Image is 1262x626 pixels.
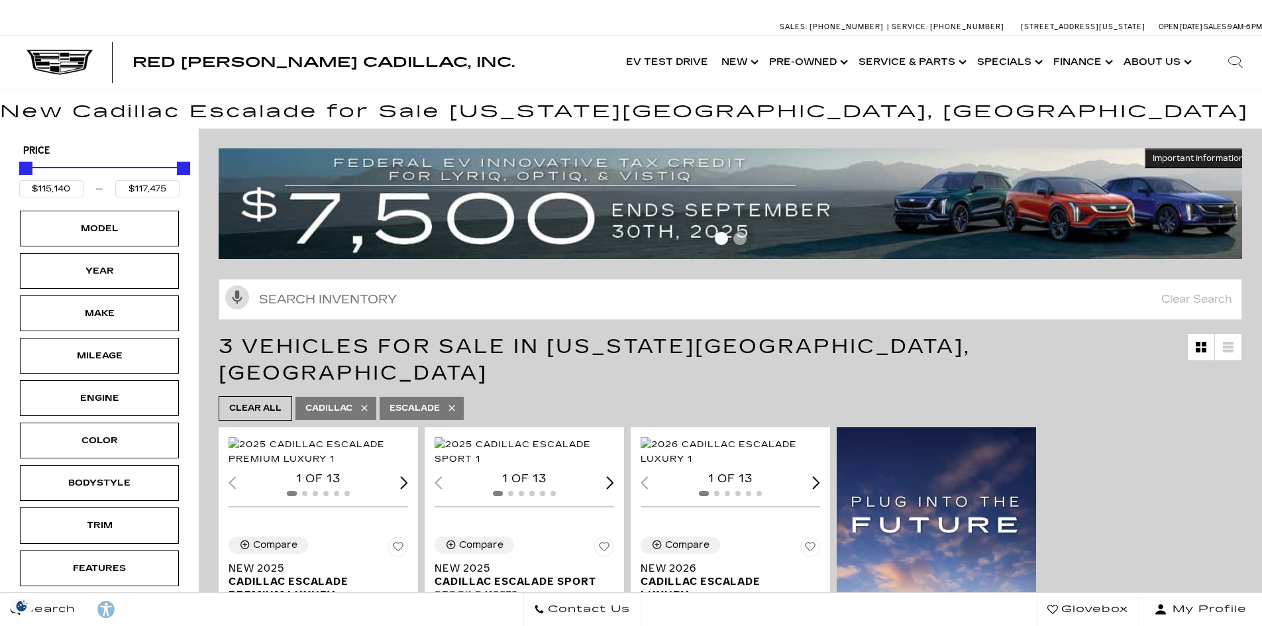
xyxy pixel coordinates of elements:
[229,575,398,601] span: Cadillac Escalade Premium Luxury
[66,264,132,278] div: Year
[132,54,515,70] span: Red [PERSON_NAME] Cadillac, Inc.
[930,23,1004,31] span: [PHONE_NUMBER]
[26,50,93,75] img: Cadillac Dark Logo with Cadillac White Text
[435,575,604,588] span: Cadillac Escalade Sport
[229,562,408,601] a: New 2025Cadillac Escalade Premium Luxury
[733,232,747,245] span: Go to slide 2
[971,36,1047,89] a: Specials
[435,437,616,466] img: 2025 Cadillac Escalade Sport 1
[641,472,820,486] div: 1 of 13
[780,23,808,31] span: Sales:
[887,23,1008,30] a: Service: [PHONE_NUMBER]
[7,599,37,613] section: Click to Open Cookie Consent Modal
[23,145,176,157] h5: Price
[1228,23,1262,31] span: 9 AM-6 PM
[459,539,503,551] div: Compare
[19,180,83,197] input: Minimum
[523,593,641,626] a: Contact Us
[435,562,604,575] span: New 2025
[762,36,852,89] a: Pre-Owned
[20,507,179,543] div: TrimTrim
[66,306,132,321] div: Make
[21,600,76,619] span: Search
[641,537,720,554] button: Compare Vehicle
[115,180,180,197] input: Maximum
[435,472,614,486] div: 1 of 13
[229,437,410,466] img: 2025 Cadillac Escalade Premium Luxury 1
[435,588,614,600] div: Stock : C418872
[1204,23,1228,31] span: Sales:
[594,537,614,562] button: Save Vehicle
[641,562,810,575] span: New 2026
[132,56,515,69] a: Red [PERSON_NAME] Cadillac, Inc.
[435,437,616,466] div: 1 / 2
[641,437,822,466] div: 1 / 2
[435,562,614,588] a: New 2025Cadillac Escalade Sport
[219,279,1242,320] input: Search Inventory
[19,162,32,175] div: Minimum Price
[1167,600,1247,619] span: My Profile
[20,211,179,246] div: ModelModel
[229,537,308,554] button: Compare Vehicle
[892,23,928,31] span: Service:
[780,23,887,30] a: Sales: [PHONE_NUMBER]
[812,476,820,489] div: Next slide
[219,148,1252,259] img: vrp-tax-ending-august-version
[435,537,514,554] button: Compare Vehicle
[545,600,630,619] span: Contact Us
[20,380,179,416] div: EngineEngine
[715,232,728,245] span: Go to slide 1
[619,36,715,89] a: EV Test Drive
[229,562,398,575] span: New 2025
[641,575,810,601] span: Cadillac Escalade Luxury
[66,561,132,576] div: Features
[1153,153,1244,164] span: Important Information
[400,476,408,489] div: Next slide
[1021,23,1145,31] a: [STREET_ADDRESS][US_STATE]
[1058,600,1128,619] span: Glovebox
[66,221,132,236] div: Model
[20,338,179,374] div: MileageMileage
[229,400,282,417] span: Clear All
[305,400,352,417] span: Cadillac
[177,162,190,175] div: Maximum Price
[66,433,132,448] div: Color
[852,36,971,89] a: Service & Parts
[800,537,820,562] button: Save Vehicle
[20,550,179,586] div: FeaturesFeatures
[229,472,408,486] div: 1 of 13
[7,599,37,613] img: Opt-Out Icon
[19,157,180,197] div: Price
[1047,36,1117,89] a: Finance
[1145,148,1252,168] button: Important Information
[20,253,179,289] div: YearYear
[388,537,408,562] button: Save Vehicle
[641,437,822,466] img: 2026 Cadillac Escalade Luxury 1
[810,23,884,31] span: [PHONE_NUMBER]
[606,476,614,489] div: Next slide
[665,539,710,551] div: Compare
[66,391,132,405] div: Engine
[20,465,179,501] div: BodystyleBodystyle
[641,562,820,601] a: New 2026Cadillac Escalade Luxury
[715,36,762,89] a: New
[229,437,410,466] div: 1 / 2
[20,423,179,458] div: ColorColor
[225,286,249,309] svg: Click to toggle on voice search
[219,335,971,385] span: 3 Vehicles for Sale in [US_STATE][GEOGRAPHIC_DATA], [GEOGRAPHIC_DATA]
[20,295,179,331] div: MakeMake
[253,539,297,551] div: Compare
[66,518,132,533] div: Trim
[1117,36,1196,89] a: About Us
[66,476,132,490] div: Bodystyle
[1037,593,1139,626] a: Glovebox
[1139,593,1262,626] button: Open user profile menu
[66,348,132,363] div: Mileage
[390,400,440,417] span: Escalade
[1159,23,1202,31] span: Open [DATE]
